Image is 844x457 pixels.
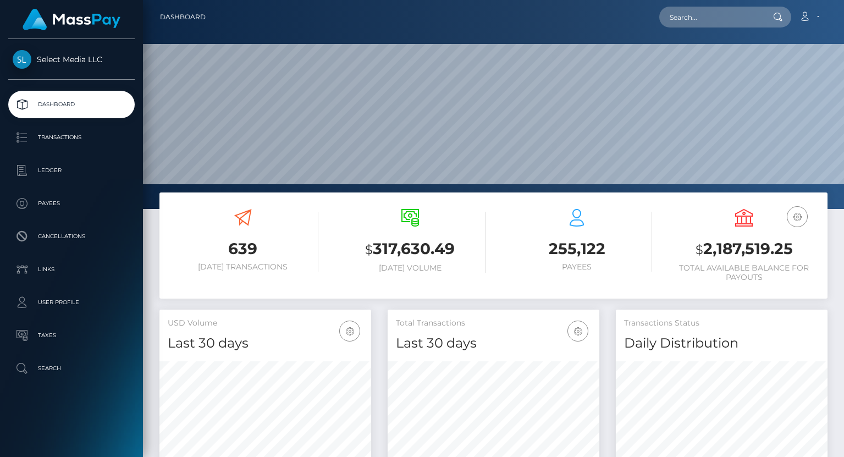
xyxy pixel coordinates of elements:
[168,318,363,329] h5: USD Volume
[13,162,130,179] p: Ledger
[669,263,819,282] h6: Total Available Balance for Payouts
[8,91,135,118] a: Dashboard
[335,263,486,273] h6: [DATE] Volume
[502,238,653,260] h3: 255,122
[8,157,135,184] a: Ledger
[13,129,130,146] p: Transactions
[8,289,135,316] a: User Profile
[624,334,819,353] h4: Daily Distribution
[160,5,206,29] a: Dashboard
[8,322,135,349] a: Taxes
[624,318,819,329] h5: Transactions Status
[8,355,135,382] a: Search
[396,334,591,353] h4: Last 30 days
[365,242,373,257] small: $
[13,294,130,311] p: User Profile
[13,327,130,344] p: Taxes
[168,262,318,272] h6: [DATE] Transactions
[335,238,486,261] h3: 317,630.49
[13,261,130,278] p: Links
[396,318,591,329] h5: Total Transactions
[8,190,135,217] a: Payees
[669,238,819,261] h3: 2,187,519.25
[13,50,31,69] img: Select Media LLC
[13,228,130,245] p: Cancellations
[659,7,763,27] input: Search...
[696,242,703,257] small: $
[13,195,130,212] p: Payees
[168,334,363,353] h4: Last 30 days
[8,124,135,151] a: Transactions
[502,262,653,272] h6: Payees
[8,54,135,64] span: Select Media LLC
[23,9,120,30] img: MassPay Logo
[8,256,135,283] a: Links
[13,360,130,377] p: Search
[8,223,135,250] a: Cancellations
[13,96,130,113] p: Dashboard
[168,238,318,260] h3: 639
